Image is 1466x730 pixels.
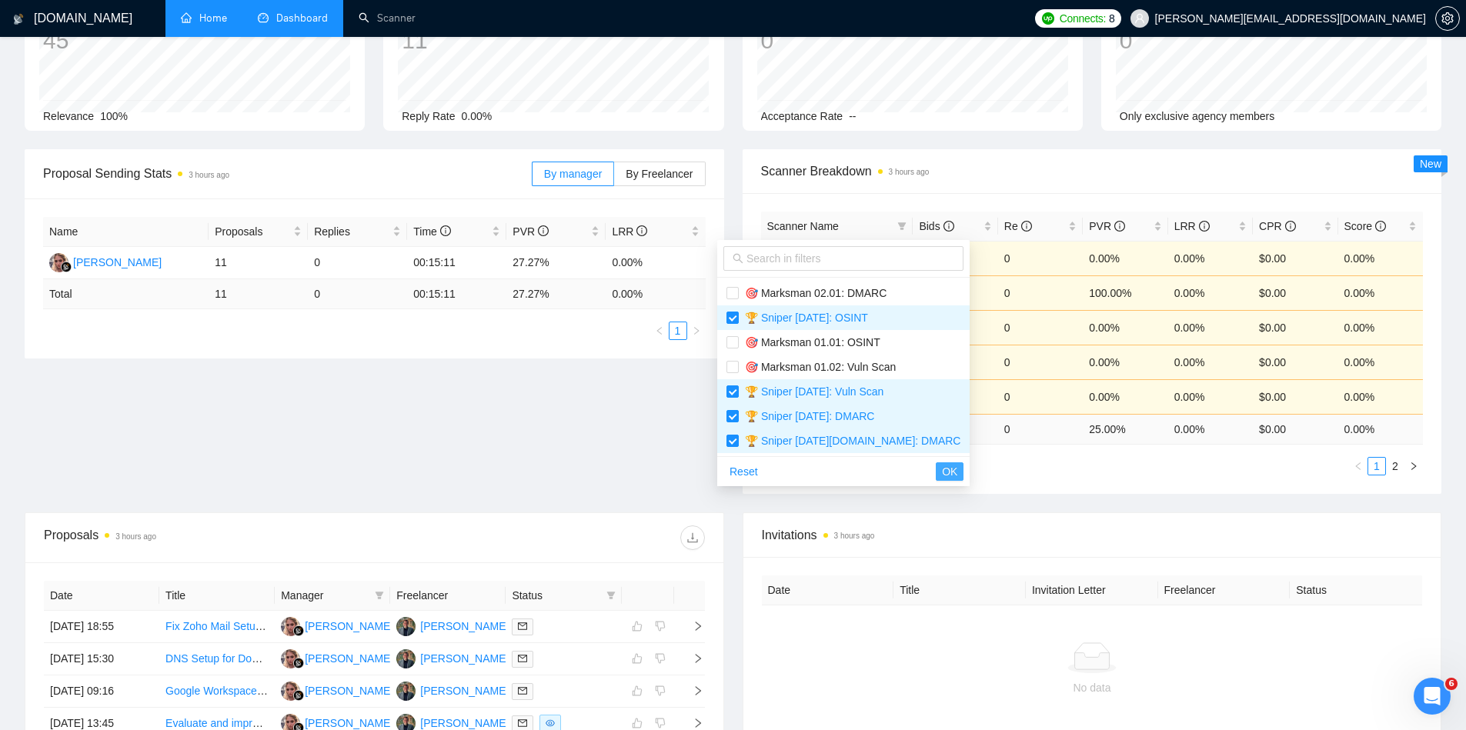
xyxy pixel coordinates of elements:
[293,690,304,701] img: gigradar-bm.png
[1083,241,1167,275] td: 0.00%
[687,322,706,340] button: right
[761,110,843,122] span: Acceptance Rate
[538,225,549,236] span: info-circle
[159,611,275,643] td: Fix Zoho Mail Setup with Crazy Domains (MX, SPF, DKIM, DMARC)
[314,223,389,240] span: Replies
[159,643,275,675] td: DNS Setup for Domain (SPF, DKIM, DMARC)
[1089,220,1125,232] span: PVR
[733,253,743,264] span: search
[723,462,764,481] button: Reset
[518,654,527,663] span: mail
[942,463,957,480] span: OK
[774,679,1411,696] div: No data
[1387,458,1404,475] a: 2
[681,532,704,544] span: download
[1409,462,1418,471] span: right
[396,619,509,632] a: JS[PERSON_NAME]
[894,215,910,238] span: filter
[115,532,156,541] time: 3 hours ago
[1174,220,1210,232] span: LRR
[396,684,509,696] a: JS[PERSON_NAME]
[181,12,227,25] a: homeHome
[518,686,527,695] span: mail
[650,322,669,340] button: left
[943,221,954,232] span: info-circle
[1168,345,1253,379] td: 0.00%
[413,225,450,238] span: Time
[100,110,128,122] span: 100%
[293,658,304,668] img: gigradar-bm.png
[1083,275,1167,310] td: 100.00%
[49,253,68,272] img: KG
[402,110,455,122] span: Reply Rate
[680,525,705,550] button: download
[43,217,209,247] th: Name
[739,336,880,348] span: 🎯 Marksman 01.01: OSINT
[407,279,506,309] td: 00:15:11
[209,247,308,279] td: 11
[1338,345,1423,379] td: 0.00%
[359,12,416,25] a: searchScanner
[680,653,703,664] span: right
[209,279,308,309] td: 11
[396,682,416,701] img: JS
[1158,575,1291,605] th: Freelancer
[1199,221,1210,232] span: info-circle
[281,652,393,664] a: KG[PERSON_NAME]
[1021,221,1032,232] span: info-circle
[1253,310,1337,345] td: $0.00
[73,254,162,271] div: [PERSON_NAME]
[396,716,509,728] a: JS[PERSON_NAME]
[420,618,509,635] div: [PERSON_NAME]
[44,643,159,675] td: [DATE] 15:30
[1168,241,1253,275] td: 0.00%
[513,225,549,238] span: PVR
[626,168,693,180] span: By Freelancer
[396,652,509,664] a: JS[PERSON_NAME]
[281,619,393,632] a: KG[PERSON_NAME]
[680,685,703,696] span: right
[44,675,159,708] td: [DATE] 09:16
[209,217,308,247] th: Proposals
[1042,12,1054,25] img: upwork-logo.png
[739,410,874,422] span: 🏆 Sniper [DATE]: DMARC
[1338,275,1423,310] td: 0.00%
[1285,221,1296,232] span: info-circle
[692,326,701,335] span: right
[372,584,387,607] span: filter
[293,625,304,636] img: gigradar-bm.png
[1114,221,1125,232] span: info-circle
[165,685,326,697] a: Google Workspace / GMail Setup
[1367,457,1386,475] li: 1
[936,462,963,481] button: OK
[1168,379,1253,414] td: 0.00%
[739,287,887,299] span: 🎯 Marksman 02.01: DMARC
[1338,241,1423,275] td: 0.00%
[281,684,393,696] a: KG[PERSON_NAME]
[762,525,1423,545] span: Invitations
[1445,678,1458,690] span: 6
[308,247,407,279] td: 0
[998,414,1083,444] td: 0
[893,575,1026,605] th: Title
[1375,221,1386,232] span: info-circle
[61,262,72,272] img: gigradar-bm.png
[281,587,369,604] span: Manager
[1253,414,1337,444] td: $ 0.00
[281,682,300,701] img: KG
[1253,241,1337,275] td: $0.00
[1386,457,1404,475] li: 2
[305,682,393,699] div: [PERSON_NAME]
[889,168,930,176] time: 3 hours ago
[1436,12,1459,25] span: setting
[506,247,606,279] td: 27.27%
[281,716,393,728] a: KG[PERSON_NAME]
[375,591,384,600] span: filter
[687,322,706,340] li: Next Page
[1338,414,1423,444] td: 0.00 %
[159,581,275,611] th: Title
[1026,575,1158,605] th: Invitation Letter
[1435,12,1460,25] a: setting
[1290,575,1422,605] th: Status
[849,110,856,122] span: --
